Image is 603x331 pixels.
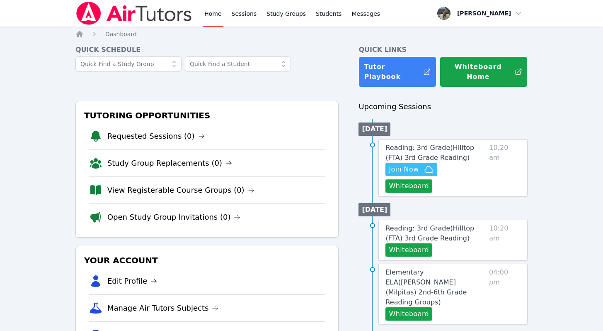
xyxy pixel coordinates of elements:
[385,307,432,321] button: Whiteboard
[385,144,474,162] span: Reading: 3rd Grade ( Hilltop (FTA) 3rd Grade Reading )
[385,268,467,306] span: Elementary ELA ( [PERSON_NAME] (Milpitas) 2nd-6th Grade Reading Groups )
[358,101,528,113] h3: Upcoming Sessions
[107,211,241,223] a: Open Study Group Invitations (0)
[385,267,486,307] a: Elementary ELA([PERSON_NAME] (Milpitas) 2nd-6th Grade Reading Groups)
[75,2,193,25] img: Air Tutors
[385,223,486,243] a: Reading: 3rd Grade(Hilltop (FTA) 3rd Grade Reading)
[358,123,390,136] li: [DATE]
[489,143,521,193] span: 10:20 am
[385,179,432,193] button: Whiteboard
[105,31,137,37] span: Dashboard
[358,45,528,55] h4: Quick Links
[107,302,219,314] a: Manage Air Tutors Subjects
[105,30,137,38] a: Dashboard
[385,163,437,176] button: Join Now
[489,267,521,321] span: 04:00 pm
[107,275,157,287] a: Edit Profile
[107,130,205,142] a: Requested Sessions (0)
[185,56,291,71] input: Quick Find a Student
[107,184,254,196] a: View Registerable Course Groups (0)
[385,243,432,257] button: Whiteboard
[385,143,486,163] a: Reading: 3rd Grade(Hilltop (FTA) 3rd Grade Reading)
[489,223,521,257] span: 10:20 am
[75,45,339,55] h4: Quick Schedule
[352,10,380,18] span: Messages
[358,203,390,216] li: [DATE]
[82,108,332,123] h3: Tutoring Opportunities
[75,30,528,38] nav: Breadcrumb
[440,56,528,87] button: Whiteboard Home
[389,164,419,174] span: Join Now
[385,224,474,242] span: Reading: 3rd Grade ( Hilltop (FTA) 3rd Grade Reading )
[107,157,232,169] a: Study Group Replacements (0)
[82,253,332,268] h3: Your Account
[75,56,182,71] input: Quick Find a Study Group
[358,56,436,87] a: Tutor Playbook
